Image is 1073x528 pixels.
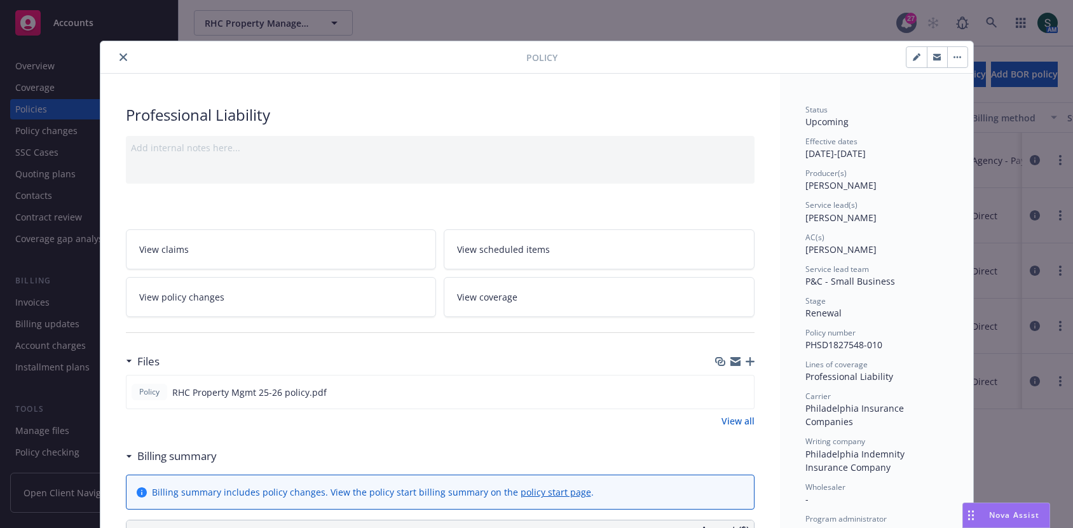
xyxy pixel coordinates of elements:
[805,391,831,402] span: Carrier
[805,116,849,128] span: Upcoming
[126,448,217,464] div: Billing summary
[805,275,895,287] span: P&C - Small Business
[805,264,869,274] span: Service lead team
[805,448,907,473] span: Philadelphia Indemnity Insurance Company
[989,510,1039,520] span: Nova Assist
[805,232,824,243] span: AC(s)
[805,136,948,160] div: [DATE] - [DATE]
[805,493,809,505] span: -
[126,104,755,126] div: Professional Liability
[805,436,865,447] span: Writing company
[805,359,868,370] span: Lines of coverage
[805,179,877,191] span: [PERSON_NAME]
[126,353,160,370] div: Files
[137,448,217,464] h3: Billing summary
[805,243,877,255] span: [PERSON_NAME]
[805,370,948,383] div: Professional Liability
[805,513,887,524] span: Program administrator
[137,386,162,398] span: Policy
[139,290,224,304] span: View policy changes
[805,307,842,319] span: Renewal
[131,141,749,154] div: Add internal notes here...
[457,243,550,256] span: View scheduled items
[137,353,160,370] h3: Files
[737,386,749,399] button: preview file
[717,386,727,399] button: download file
[526,51,557,64] span: Policy
[963,503,979,527] div: Drag to move
[805,212,877,224] span: [PERSON_NAME]
[116,50,131,65] button: close
[805,295,826,306] span: Stage
[457,290,517,304] span: View coverage
[805,327,856,338] span: Policy number
[126,277,437,317] a: View policy changes
[962,503,1050,528] button: Nova Assist
[172,386,327,399] span: RHC Property Mgmt 25-26 policy.pdf
[521,486,591,498] a: policy start page
[126,229,437,269] a: View claims
[139,243,189,256] span: View claims
[444,229,755,269] a: View scheduled items
[805,339,882,351] span: PHSD1827548-010
[805,402,906,428] span: Philadelphia Insurance Companies
[805,168,847,179] span: Producer(s)
[721,414,755,428] a: View all
[805,482,845,492] span: Wholesaler
[444,277,755,317] a: View coverage
[805,136,858,147] span: Effective dates
[805,200,858,210] span: Service lead(s)
[805,104,828,115] span: Status
[152,485,594,499] div: Billing summary includes policy changes. View the policy start billing summary on the .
